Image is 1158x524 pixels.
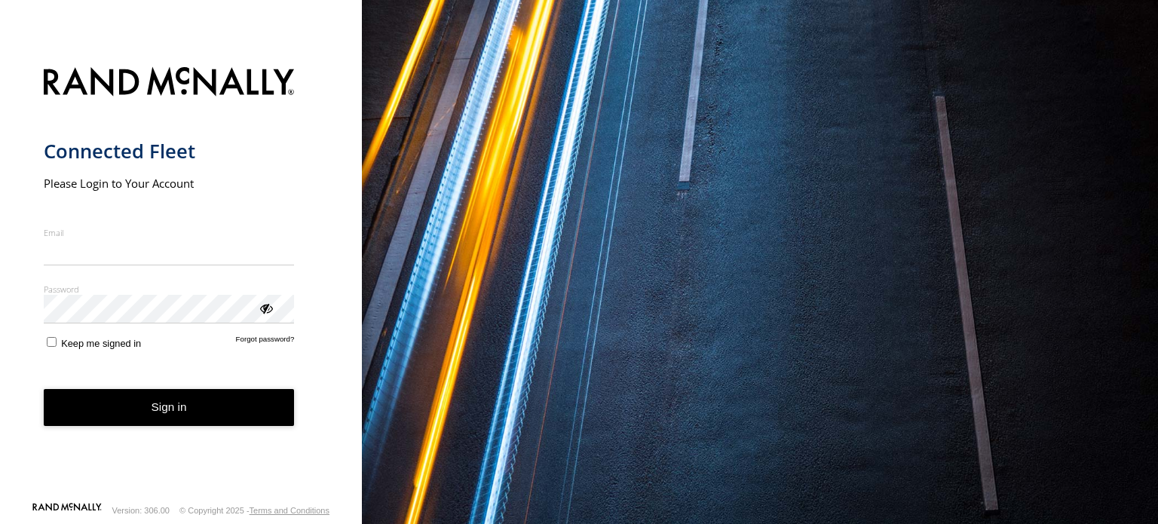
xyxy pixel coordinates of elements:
input: Keep me signed in [47,337,57,347]
a: Forgot password? [236,335,295,349]
label: Email [44,227,295,238]
form: main [44,58,319,501]
div: Version: 306.00 [112,506,170,515]
button: Sign in [44,389,295,426]
label: Password [44,283,295,295]
div: © Copyright 2025 - [179,506,329,515]
span: Keep me signed in [61,338,141,349]
a: Terms and Conditions [250,506,329,515]
h2: Please Login to Your Account [44,176,295,191]
img: Rand McNally [44,64,295,103]
h1: Connected Fleet [44,139,295,164]
a: Visit our Website [32,503,102,518]
div: ViewPassword [258,300,273,315]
